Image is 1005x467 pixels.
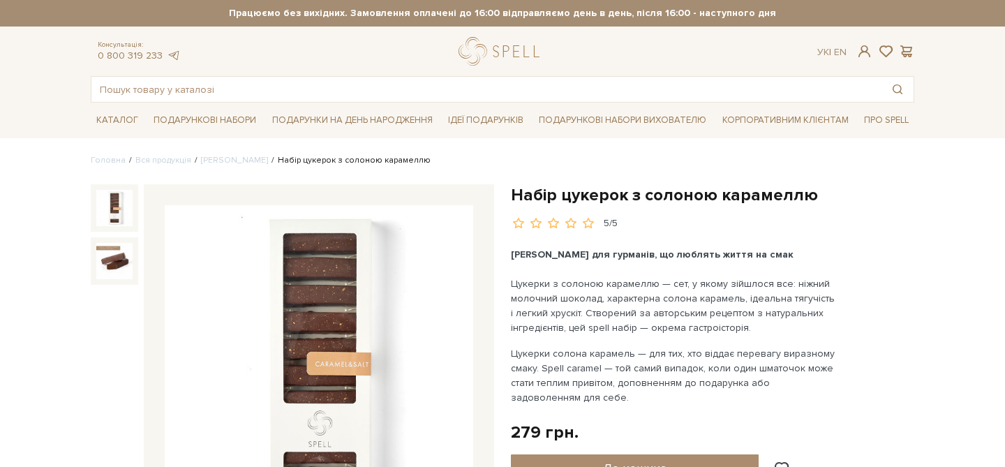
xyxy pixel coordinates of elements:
input: Пошук товару у каталозі [91,77,881,102]
a: Подарунки на День народження [267,110,438,131]
span: Цукерки солона карамель — для тих, хто віддає перевагу виразному смаку. Spell caramel — той самий... [511,348,837,403]
a: telegram [166,50,180,61]
div: Ук [817,46,847,59]
a: Ідеї подарунків [442,110,529,131]
img: Набір цукерок з солоною карамеллю [96,243,133,279]
div: 5/5 [604,217,618,230]
a: Вся продукція [135,155,191,165]
a: Подарункові набори вихователю [533,108,712,132]
a: Каталог [91,110,144,131]
a: Подарункові набори [148,110,262,131]
span: Цукерки з солоною карамеллю — сет, у якому зійшлося все: ніжний молочний шоколад, характерна соло... [511,278,837,334]
a: En [834,46,847,58]
a: 0 800 319 233 [98,50,163,61]
a: Про Spell [858,110,914,131]
a: [PERSON_NAME] [201,155,268,165]
a: logo [459,37,546,66]
div: 279 грн. [511,422,579,443]
h1: Набір цукерок з солоною карамеллю [511,184,914,206]
a: Головна [91,155,126,165]
span: [PERSON_NAME] для гурманів, що люблять життя на смак [511,249,794,260]
span: | [829,46,831,58]
strong: Працюємо без вихідних. Замовлення оплачені до 16:00 відправляємо день в день, після 16:00 - насту... [91,7,914,20]
button: Пошук товару у каталозі [881,77,914,102]
span: Консультація: [98,40,180,50]
li: Набір цукерок з солоною карамеллю [268,154,431,167]
img: Набір цукерок з солоною карамеллю [96,190,133,226]
a: Корпоративним клієнтам [717,108,854,132]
